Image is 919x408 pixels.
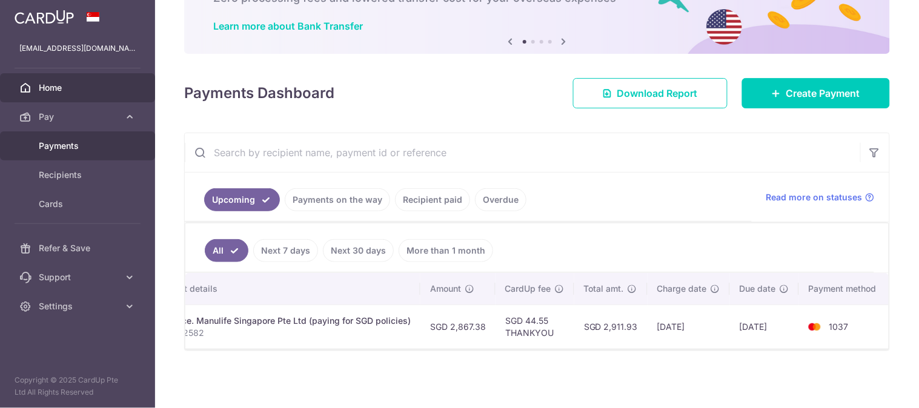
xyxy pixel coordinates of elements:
td: [DATE] [730,304,799,349]
td: [DATE] [648,304,730,349]
a: Payments on the way [285,188,390,211]
span: Create Payment [786,86,860,100]
span: Total amt. [584,283,624,295]
span: Download Report [617,86,698,100]
a: Overdue [475,188,526,211]
span: Recipients [39,169,119,181]
span: 1037 [829,321,849,332]
span: Read more on statuses [766,191,863,203]
a: Download Report [573,78,728,108]
a: Read more on statuses [766,191,875,203]
a: Recipient paid [395,188,470,211]
span: Home [39,82,119,94]
span: Due date [740,283,776,295]
span: Pay [39,111,119,123]
p: [EMAIL_ADDRESS][DOMAIN_NAME] [19,42,136,54]
a: Upcoming [204,188,280,211]
p: 1493002582 [152,327,411,339]
a: Create Payment [742,78,890,108]
div: Insurance. Manulife Singapore Pte Ltd (paying for SGD policies) [152,315,411,327]
span: CardUp fee [505,283,551,295]
span: Cards [39,198,119,210]
span: Amount [430,283,461,295]
img: CardUp [15,10,74,24]
a: Learn more about Bank Transfer [213,20,363,32]
a: Next 30 days [323,239,394,262]
span: Charge date [657,283,707,295]
input: Search by recipient name, payment id or reference [185,133,860,172]
a: Next 7 days [253,239,318,262]
td: SGD 2,867.38 [420,304,496,349]
img: Bank Card [803,320,827,334]
span: Refer & Save [39,242,119,254]
td: SGD 44.55 THANKYOU [496,304,574,349]
span: Support [39,271,119,283]
td: SGD 2,911.93 [574,304,648,349]
span: Settings [39,300,119,312]
a: All [205,239,248,262]
th: Payment details [142,273,420,304]
h4: Payments Dashboard [184,82,334,104]
span: Payments [39,140,119,152]
a: More than 1 month [399,239,493,262]
th: Payment method [799,273,891,304]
